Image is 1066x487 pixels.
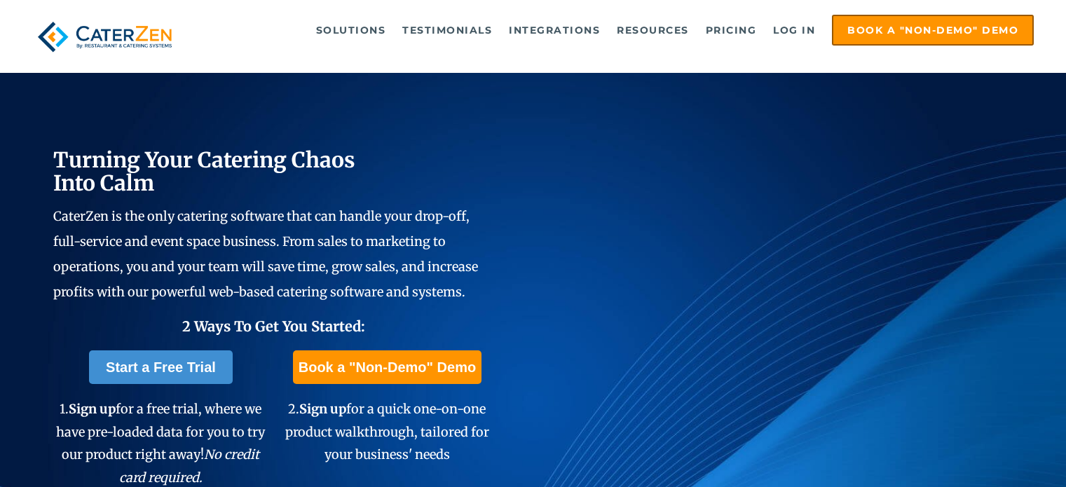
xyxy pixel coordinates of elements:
a: Resources [610,16,696,44]
a: Solutions [309,16,393,44]
a: Testimonials [395,16,499,44]
a: Pricing [699,16,764,44]
em: No credit card required. [119,446,260,485]
span: CaterZen is the only catering software that can handle your drop-off, full-service and event spac... [53,208,478,300]
span: Sign up [69,401,116,417]
span: 2 Ways To Get You Started: [182,317,365,335]
a: Integrations [502,16,607,44]
a: Start a Free Trial [89,350,233,384]
span: Turning Your Catering Chaos Into Calm [53,146,355,196]
a: Book a "Non-Demo" Demo [293,350,481,384]
a: Log in [766,16,822,44]
iframe: Help widget launcher [941,432,1051,472]
span: 1. for a free trial, where we have pre-loaded data for you to try our product right away! [56,401,265,485]
span: 2. for a quick one-on-one product walkthrough, tailored for your business' needs [285,401,489,462]
a: Book a "Non-Demo" Demo [832,15,1034,46]
span: Sign up [299,401,346,417]
div: Navigation Menu [203,15,1034,46]
img: caterzen [32,15,178,59]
